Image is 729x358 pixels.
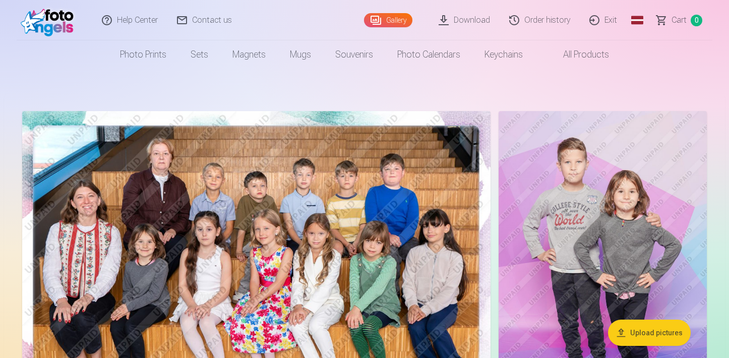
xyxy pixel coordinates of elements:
[472,40,535,69] a: Keychains
[220,40,278,69] a: Magnets
[364,13,412,27] a: Gallery
[604,15,617,25] font: Exit
[535,40,621,69] a: All products
[232,49,266,60] font: Magnets
[484,49,523,60] font: Keychains
[323,40,385,69] a: Souvenirs
[117,15,158,25] font: Help Center
[397,49,460,60] font: Photo calendars
[608,320,691,346] button: Upload pictures
[386,16,406,24] font: Gallery
[178,40,220,69] a: Sets
[385,40,472,69] a: Photo calendars
[21,4,79,36] img: /fa1
[630,329,683,337] font: Upload pictures
[192,15,232,25] font: Contact us
[335,49,373,60] font: Souvenirs
[695,16,699,24] font: 0
[191,49,208,60] font: Sets
[108,40,178,69] a: Photo prints
[278,40,323,69] a: Mugs
[290,49,311,60] font: Mugs
[524,15,570,25] font: Order history
[454,15,490,25] font: Download
[563,49,609,60] font: All products
[672,15,687,25] font: Cart
[120,49,166,60] font: Photo prints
